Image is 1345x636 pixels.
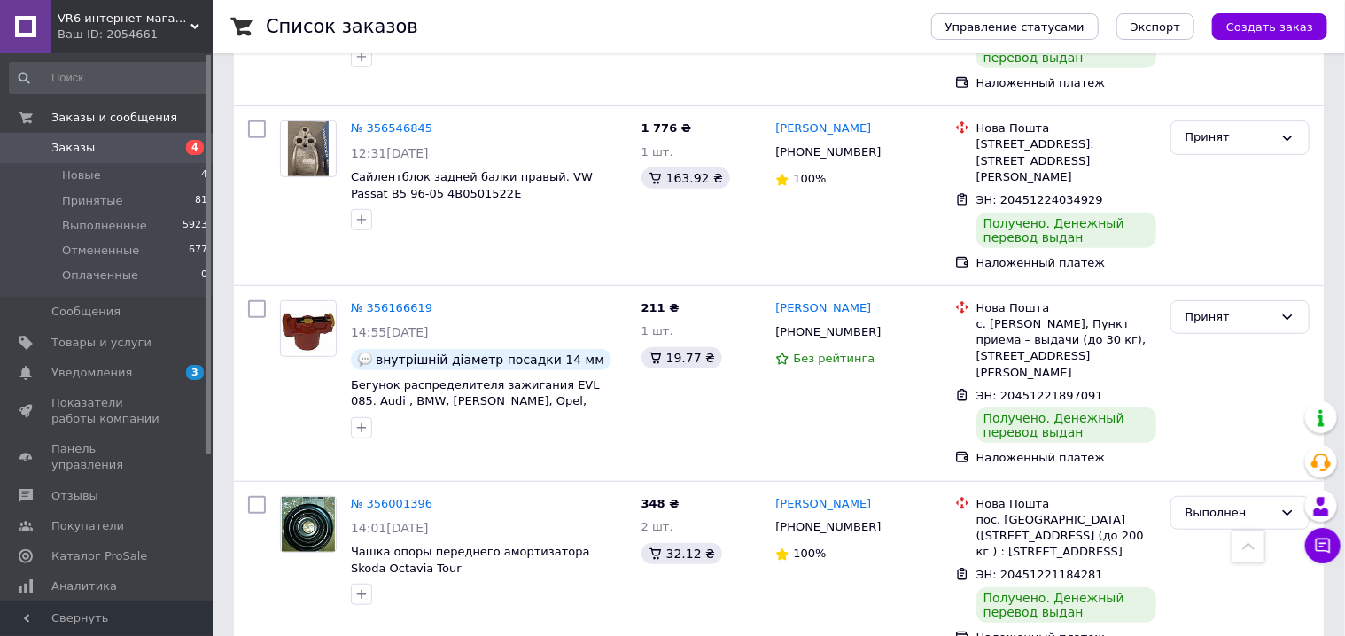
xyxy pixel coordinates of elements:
[51,140,95,156] span: Заказы
[976,120,1156,136] div: Нова Пошта
[641,543,722,564] div: 32.12 ₴
[976,450,1156,466] div: Наложенный платеж
[62,167,101,183] span: Новые
[282,497,334,552] img: Фото товару
[976,75,1156,91] div: Наложенный платеж
[51,518,124,534] span: Покупатели
[1186,308,1273,327] div: Принят
[641,121,691,135] span: 1 776 ₴
[1131,20,1180,34] span: Экспорт
[351,325,429,339] span: 14:55[DATE]
[51,578,117,594] span: Аналитика
[775,496,871,513] a: [PERSON_NAME]
[976,496,1156,512] div: Нова Пошта
[183,218,207,234] span: 5923
[58,11,190,27] span: VR6 интернет-магазин запчастей на Volkswagen, Skoda, Audi, Kia, Hyundai
[641,301,680,314] span: 211 ₴
[772,516,884,539] div: [PHONE_NUMBER]
[201,268,207,283] span: 0
[195,193,207,209] span: 81
[775,300,871,317] a: [PERSON_NAME]
[1186,504,1273,523] div: Выполнен
[51,548,147,564] span: Каталог ProSale
[9,62,209,94] input: Поиск
[793,547,826,560] span: 100%
[351,301,432,314] a: № 356166619
[376,353,604,367] span: внутрішній діаметр посадки 14 мм
[62,218,147,234] span: Выполненные
[280,300,337,357] a: Фото товару
[793,352,875,365] span: Без рейтинга
[351,146,429,160] span: 12:31[DATE]
[931,13,1099,40] button: Управление статусами
[351,521,429,535] span: 14:01[DATE]
[641,497,680,510] span: 348 ₴
[51,365,132,381] span: Уведомления
[51,110,177,126] span: Заказы и сообщения
[1116,13,1194,40] button: Экспорт
[976,587,1156,623] div: Получено. Денежный перевод выдан
[976,568,1103,581] span: ЭН: 20451221184281
[51,335,152,351] span: Товары и услуги
[62,243,139,259] span: Отмененные
[351,497,432,510] a: № 356001396
[351,121,432,135] a: № 356546845
[641,324,673,337] span: 1 шт.
[51,304,121,320] span: Сообщения
[793,172,826,185] span: 100%
[641,347,722,368] div: 19.77 ₴
[189,243,207,259] span: 677
[976,300,1156,316] div: Нова Пошта
[976,512,1156,561] div: пос. [GEOGRAPHIC_DATA] ([STREET_ADDRESS] (до 200 кг ) : [STREET_ADDRESS]
[1186,128,1273,147] div: Принят
[641,167,730,189] div: 163.92 ₴
[186,365,204,380] span: 3
[976,316,1156,381] div: с. [PERSON_NAME], Пункт приема – выдачи (до 30 кг), [STREET_ADDRESS][PERSON_NAME]
[641,145,673,159] span: 1 шт.
[51,488,98,504] span: Отзывы
[351,170,593,200] a: Сайлентблок задней балки правый. VW Passat B5 96-05 4B0501522E
[51,395,164,427] span: Показатели работы компании
[201,167,207,183] span: 4
[775,120,871,137] a: [PERSON_NAME]
[976,255,1156,271] div: Наложенный платеж
[280,496,337,553] a: Фото товару
[772,321,884,344] div: [PHONE_NUMBER]
[351,545,590,575] a: Чашка опоры переднего амортизатора Skoda Octavia Tour
[58,27,213,43] div: Ваш ID: 2054661
[976,193,1103,206] span: ЭН: 20451224034929
[186,140,204,155] span: 4
[281,305,336,353] img: Фото товару
[976,136,1156,185] div: [STREET_ADDRESS]: [STREET_ADDRESS][PERSON_NAME]
[976,213,1156,248] div: Получено. Денежный перевод выдан
[351,378,600,424] a: Бегунок распределителя зажигания EVL 085. Audi , BMW, [PERSON_NAME], Opel, Peugeot, Seat, Volvo, ...
[1305,528,1341,563] button: Чат с покупателем
[358,353,372,367] img: :speech_balloon:
[62,268,138,283] span: Оплаченные
[976,407,1156,443] div: Получено. Денежный перевод выдан
[976,389,1103,402] span: ЭН: 20451221897091
[772,141,884,164] div: [PHONE_NUMBER]
[280,120,337,177] a: Фото товару
[641,520,673,533] span: 2 шт.
[945,20,1085,34] span: Управление статусами
[62,193,123,209] span: Принятые
[1212,13,1327,40] button: Создать заказ
[51,441,164,473] span: Панель управления
[288,121,330,176] img: Фото товару
[266,16,418,37] h1: Список заказов
[1194,19,1327,33] a: Создать заказ
[1226,20,1313,34] span: Создать заказ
